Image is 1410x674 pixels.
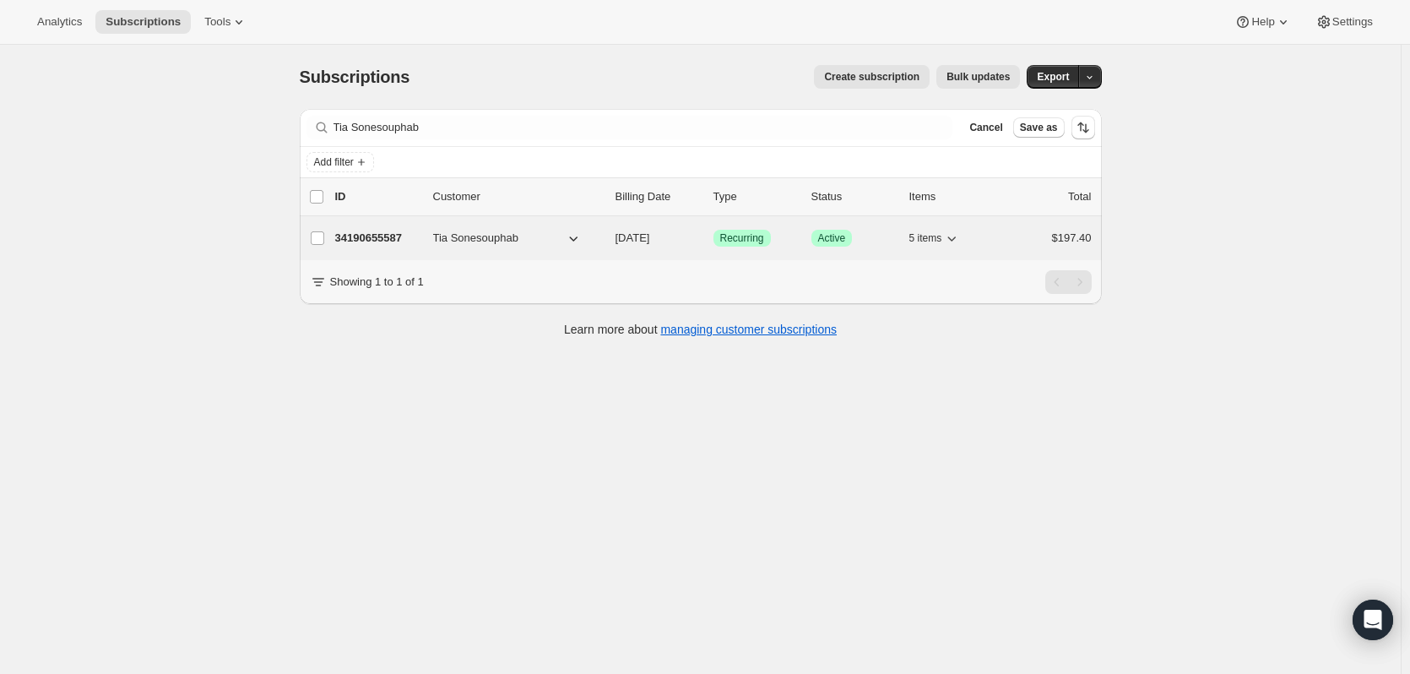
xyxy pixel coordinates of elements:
p: 34190655587 [335,230,420,247]
button: Create subscription [814,65,930,89]
p: Total [1068,188,1091,205]
span: Active [818,231,846,245]
p: Learn more about [564,321,837,338]
span: Tia Sonesouphab [433,230,518,247]
p: Showing 1 to 1 of 1 [330,274,424,291]
a: managing customer subscriptions [660,323,837,336]
span: Recurring [720,231,764,245]
button: Bulk updates [936,65,1020,89]
button: Add filter [306,152,374,172]
input: Filter subscribers [334,116,953,139]
div: Items [909,188,994,205]
button: Help [1224,10,1301,34]
p: Billing Date [616,188,700,205]
span: Analytics [37,15,82,29]
button: Subscriptions [95,10,191,34]
div: IDCustomerBilling DateTypeStatusItemsTotal [335,188,1092,205]
span: 5 items [909,231,942,245]
p: Customer [433,188,602,205]
button: Settings [1305,10,1383,34]
button: Sort the results [1071,116,1095,139]
nav: Pagination [1045,270,1092,294]
button: Analytics [27,10,92,34]
span: Cancel [969,121,1002,134]
p: Status [811,188,896,205]
button: Cancel [963,117,1009,138]
div: 34190655587Tia Sonesouphab[DATE]SuccessRecurringSuccessActive5 items$197.40 [335,226,1092,250]
div: Open Intercom Messenger [1353,600,1393,640]
button: Export [1027,65,1079,89]
button: Tools [194,10,258,34]
span: Settings [1332,15,1373,29]
span: Create subscription [824,70,919,84]
span: Help [1251,15,1274,29]
span: Subscriptions [106,15,181,29]
span: [DATE] [616,231,650,244]
span: Add filter [314,155,354,169]
span: Subscriptions [300,68,410,86]
div: Type [713,188,798,205]
button: Save as [1013,117,1065,138]
button: Tia Sonesouphab [423,225,592,252]
p: ID [335,188,420,205]
span: Save as [1020,121,1058,134]
span: Export [1037,70,1069,84]
span: Tools [204,15,230,29]
span: Bulk updates [946,70,1010,84]
span: $197.40 [1052,231,1092,244]
button: 5 items [909,226,961,250]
